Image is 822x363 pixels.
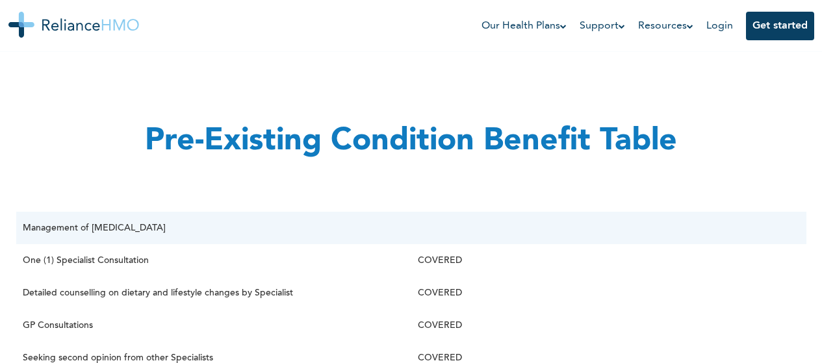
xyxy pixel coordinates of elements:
[145,118,677,165] h1: Pre-Existing Condition Benefit Table
[16,277,411,309] td: Detailed counselling on dietary and lifestyle changes by Specialist
[411,309,806,342] td: COVERED
[16,212,411,244] td: Management of [MEDICAL_DATA]
[8,12,139,38] img: Reliance HMO's Logo
[482,18,567,34] a: Our Health Plans
[411,244,806,277] td: COVERED
[706,21,733,31] a: Login
[16,309,411,342] td: GP Consultations
[16,244,411,277] td: One (1) Specialist Consultation
[580,18,625,34] a: Support
[746,12,814,40] button: Get started
[411,277,806,309] td: COVERED
[638,18,693,34] a: Resources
